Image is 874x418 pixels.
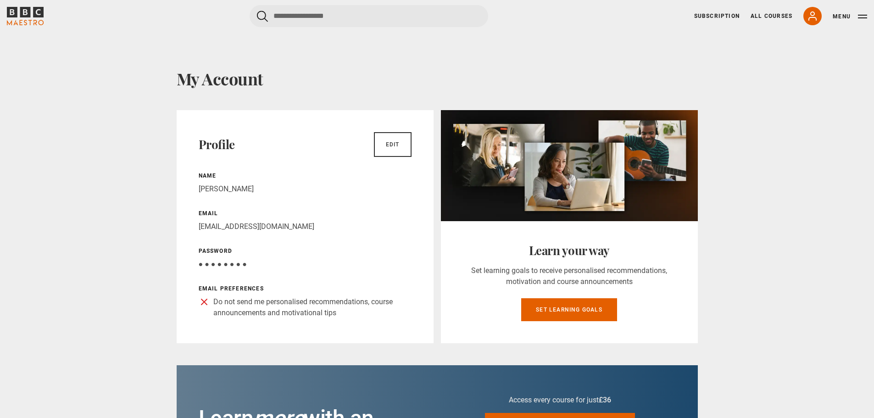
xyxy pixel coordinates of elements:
[199,260,247,268] span: ● ● ● ● ● ● ● ●
[199,221,412,232] p: [EMAIL_ADDRESS][DOMAIN_NAME]
[521,298,617,321] a: Set learning goals
[199,247,412,255] p: Password
[694,12,740,20] a: Subscription
[199,137,235,152] h2: Profile
[199,284,412,293] p: Email preferences
[599,396,611,404] span: £36
[199,172,412,180] p: Name
[7,7,44,25] svg: BBC Maestro
[177,69,698,88] h1: My Account
[257,11,268,22] button: Submit the search query
[485,395,635,406] p: Access every course for just
[250,5,488,27] input: Search
[199,209,412,217] p: Email
[463,265,676,287] p: Set learning goals to receive personalised recommendations, motivation and course announcements
[833,12,867,21] button: Toggle navigation
[199,184,412,195] p: [PERSON_NAME]
[374,132,412,157] a: Edit
[213,296,412,318] p: Do not send me personalised recommendations, course announcements and motivational tips
[751,12,792,20] a: All Courses
[463,243,676,258] h2: Learn your way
